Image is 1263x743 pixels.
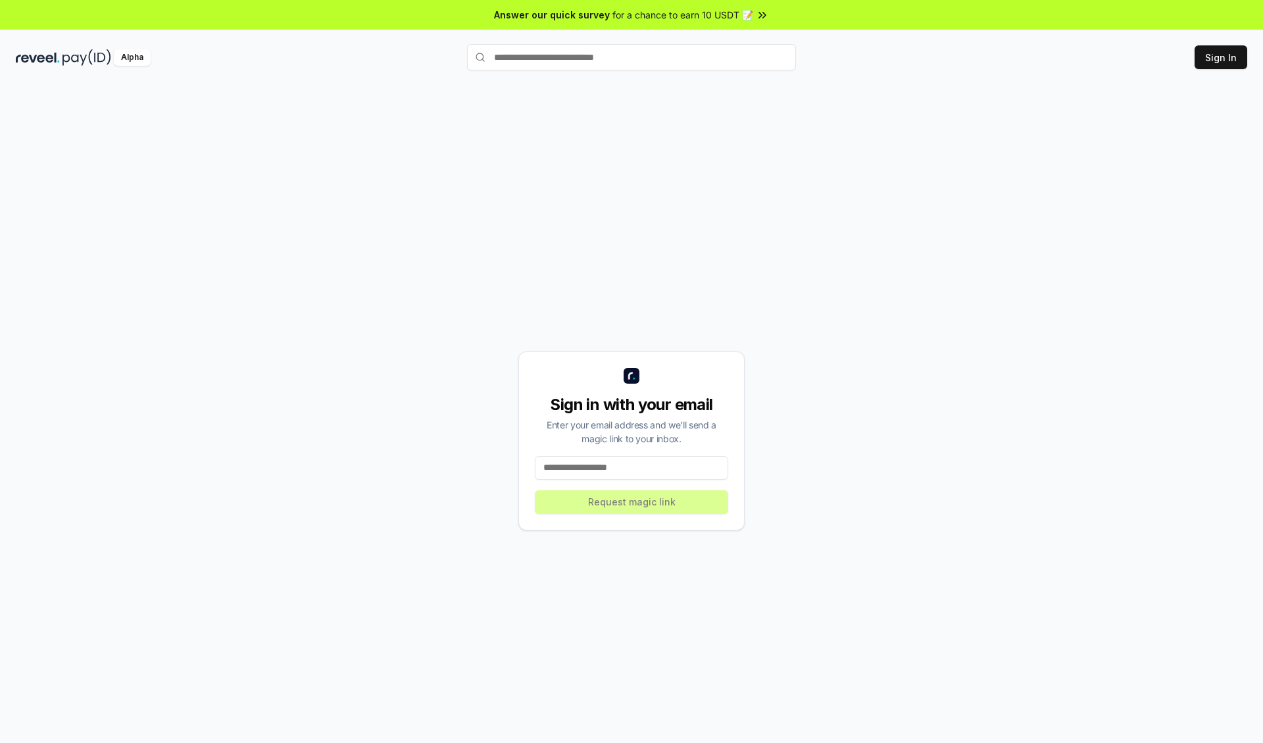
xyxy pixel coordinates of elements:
div: Alpha [114,49,151,66]
img: reveel_dark [16,49,60,66]
div: Enter your email address and we’ll send a magic link to your inbox. [535,418,728,446]
img: logo_small [624,368,639,384]
img: pay_id [62,49,111,66]
span: for a chance to earn 10 USDT 📝 [612,8,753,22]
span: Answer our quick survey [494,8,610,22]
div: Sign in with your email [535,394,728,415]
button: Sign In [1195,45,1247,69]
